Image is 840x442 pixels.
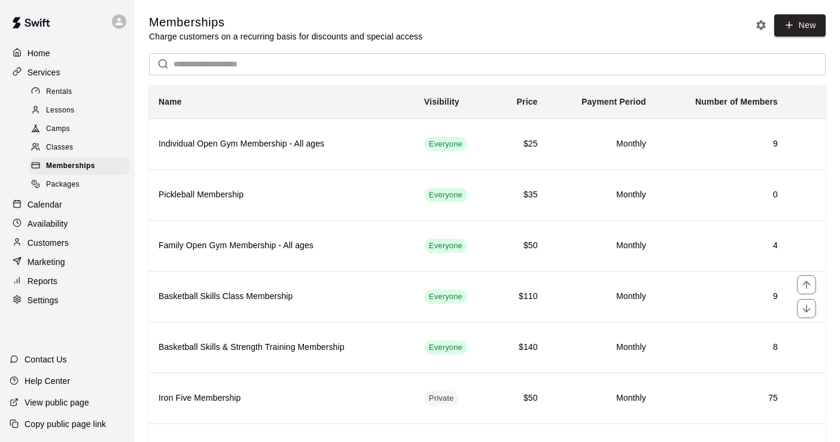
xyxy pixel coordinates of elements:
p: Services [28,66,60,78]
h6: 0 [665,188,778,202]
h6: Monthly [557,290,646,303]
a: Camps [29,120,135,139]
b: Price [517,97,538,106]
p: Copy public page link [25,418,106,430]
span: Rentals [46,86,72,98]
h6: Monthly [557,188,646,202]
span: Camps [46,123,70,135]
div: This membership is visible to all customers [424,188,467,202]
span: Private [424,393,459,404]
p: Help Center [25,375,70,387]
a: Customers [10,234,125,252]
div: This membership is visible to all customers [424,137,467,151]
div: This membership is visible to all customers [424,239,467,253]
a: Home [10,44,125,62]
a: Reports [10,272,125,290]
a: Services [10,63,125,81]
p: Settings [28,294,59,306]
a: Marketing [10,253,125,271]
a: New [774,14,826,36]
b: Visibility [424,97,459,106]
p: Home [28,47,50,59]
p: Contact Us [25,353,67,365]
div: Packages [29,176,130,193]
h6: Monthly [557,138,646,151]
div: Memberships [29,158,130,175]
h6: $50 [505,239,538,252]
span: Classes [46,142,73,154]
h6: Basketball Skills Class Membership [159,290,405,303]
p: Marketing [28,256,65,268]
span: Everyone [424,240,467,252]
h6: Iron Five Membership [159,392,405,405]
a: Settings [10,291,125,309]
h6: Individual Open Gym Membership - All ages [159,138,405,151]
h6: Monthly [557,392,646,405]
a: Packages [29,176,135,194]
h6: 9 [665,290,778,303]
p: Customers [28,237,69,249]
a: Classes [29,139,135,157]
div: This membership is hidden from the memberships page [424,391,459,406]
h6: $25 [505,138,538,151]
b: Payment Period [582,97,646,106]
span: Packages [46,179,80,191]
h6: $50 [505,392,538,405]
h6: Basketball Skills & Strength Training Membership [159,341,405,354]
p: Calendar [28,199,62,211]
h6: Monthly [557,341,646,354]
button: move item up [797,275,816,294]
span: Lessons [46,105,75,117]
h6: 8 [665,341,778,354]
a: Memberships [29,157,135,176]
h5: Memberships [149,14,422,31]
b: Name [159,97,182,106]
span: Everyone [424,139,467,150]
a: Availability [10,215,125,233]
button: move item down [797,299,816,318]
p: Availability [28,218,68,230]
p: Charge customers on a recurring basis for discounts and special access [149,31,422,42]
h6: 9 [665,138,778,151]
span: Everyone [424,291,467,303]
a: Rentals [29,83,135,101]
h6: 4 [665,239,778,252]
b: Number of Members [695,97,778,106]
div: Camps [29,121,130,138]
h6: Monthly [557,239,646,252]
span: Memberships [46,160,95,172]
button: Memberships settings [752,16,770,34]
h6: Pickleball Membership [159,188,405,202]
div: Rentals [29,84,130,100]
span: Everyone [424,342,467,353]
a: Lessons [29,101,135,120]
div: Classes [29,139,130,156]
h6: Family Open Gym Membership - All ages [159,239,405,252]
h6: 75 [665,392,778,405]
p: Reports [28,275,57,287]
div: This membership is visible to all customers [424,340,467,355]
h6: $35 [505,188,538,202]
span: Everyone [424,190,467,201]
div: This membership is visible to all customers [424,289,467,304]
div: Lessons [29,102,130,119]
h6: $140 [505,341,538,354]
h6: $110 [505,290,538,303]
a: Calendar [10,196,125,214]
p: View public page [25,397,89,409]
